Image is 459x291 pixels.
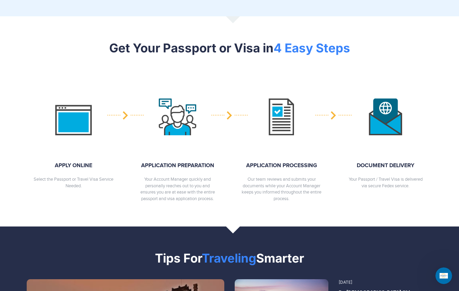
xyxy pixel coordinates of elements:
iframe: Intercom live chat [435,267,452,284]
img: image description [55,99,92,136]
span: 4 Easy Steps [274,41,350,55]
span: [DATE] [339,280,352,285]
p: Our team reviews and submits your documents while your Account Manager keeps you informed through... [242,176,321,202]
strong: DOCUMENT DELIVERY [346,162,425,170]
strong: APPLICATION PREPARATION [138,162,217,170]
span: Traveling [202,251,256,265]
p: Your Account Manager quickly and personally reaches out to you and ensures you are at ease with t... [138,176,217,202]
h2: Tips For Smarter [27,251,432,265]
img: image description [263,99,300,136]
h2: Get Your Passport or Visa in [27,41,432,55]
img: image description [367,99,404,136]
p: Select the Passport or Travel Visa Service Needed. [34,176,113,189]
img: image description [159,99,196,136]
p: Your Passport / Travel Visa is delivered via secure Fedex service. [346,176,425,189]
strong: APPLY ONLINE [34,162,113,170]
strong: APPLICATION PROCESSING [242,162,321,170]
